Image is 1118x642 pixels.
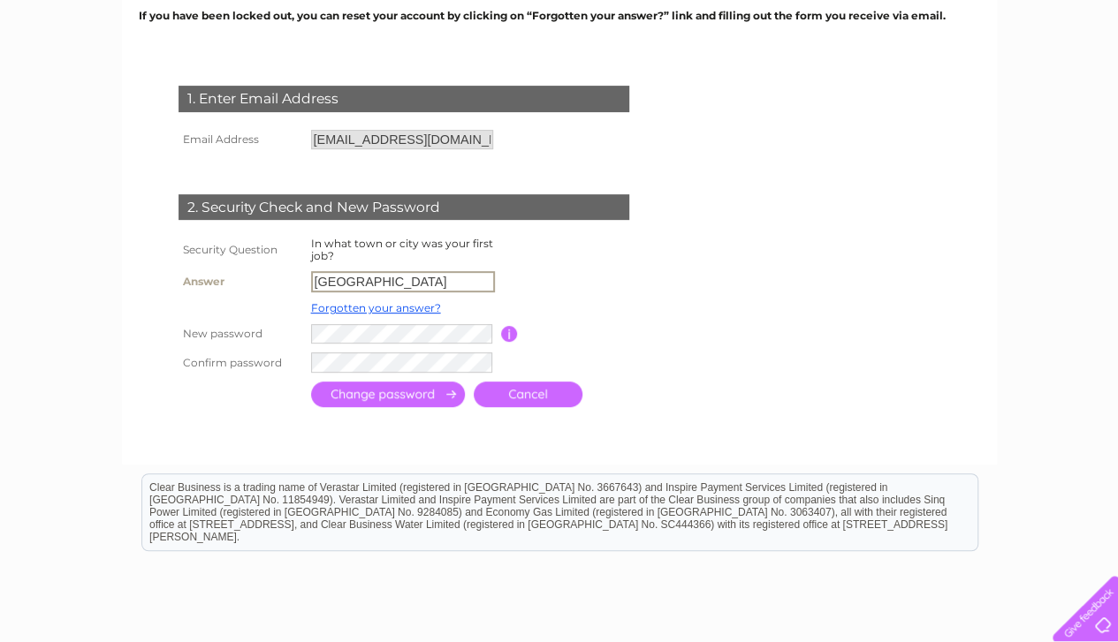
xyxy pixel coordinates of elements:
[311,301,441,314] a: Forgotten your answer?
[174,320,307,349] th: New password
[174,348,307,377] th: Confirm password
[179,86,629,112] div: 1. Enter Email Address
[474,381,582,407] a: Cancel
[501,326,518,342] input: Information
[174,233,307,267] th: Security Question
[1028,75,1053,88] a: Blog
[1064,75,1107,88] a: Contact
[964,75,1017,88] a: Telecoms
[871,75,904,88] a: Water
[179,194,629,221] div: 2. Security Check and New Password
[785,9,907,31] a: 0333 014 3131
[311,237,493,262] label: In what town or city was your first job?
[142,10,977,86] div: Clear Business is a trading name of Verastar Limited (registered in [GEOGRAPHIC_DATA] No. 3667643...
[174,267,307,297] th: Answer
[174,125,307,154] th: Email Address
[915,75,954,88] a: Energy
[311,381,465,407] input: Submit
[39,46,129,100] img: logo.png
[139,7,980,24] p: If you have been locked out, you can reset your account by clicking on “Forgotten your answer?” l...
